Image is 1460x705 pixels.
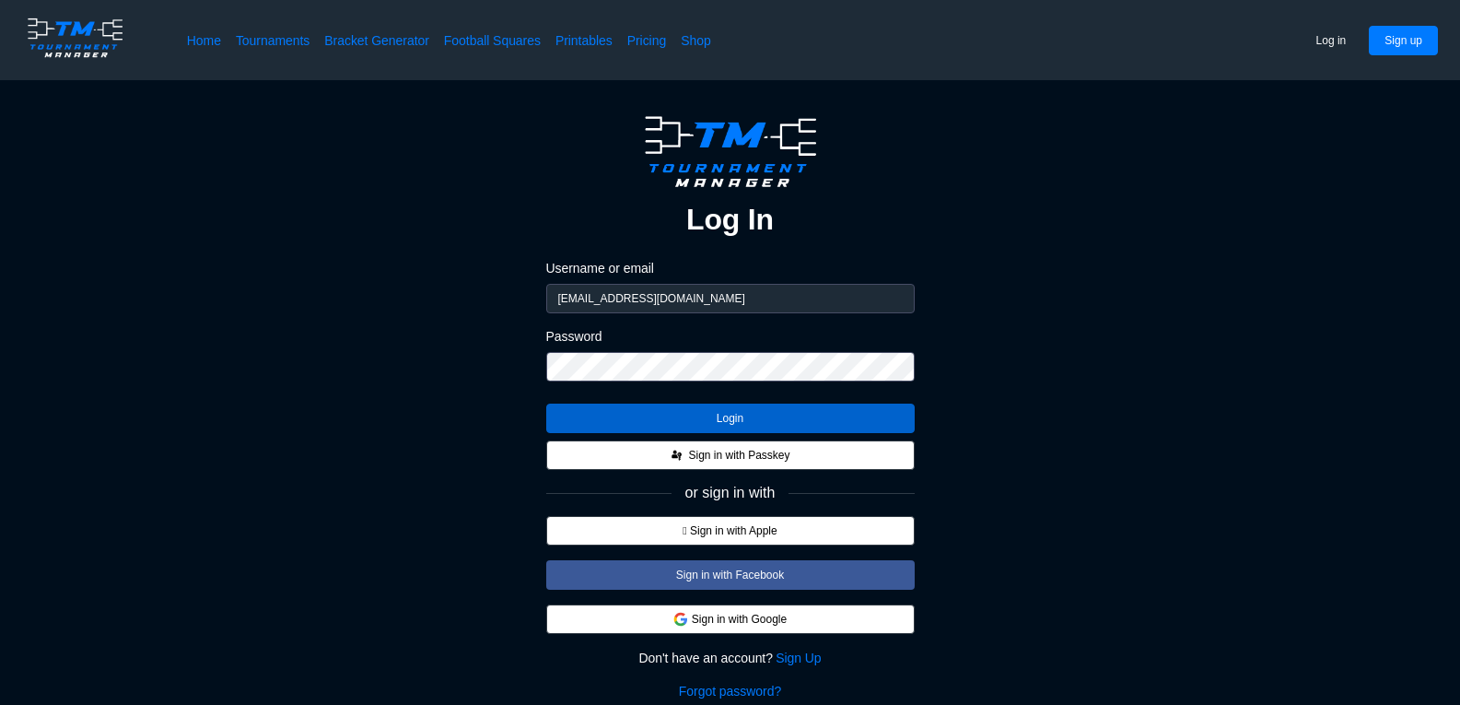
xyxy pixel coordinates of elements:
[627,31,666,50] a: Pricing
[546,441,915,470] button: Sign in with Passkey
[546,404,915,433] button: Login
[546,560,915,590] button: Sign in with Facebook
[444,31,541,50] a: Football Squares
[546,328,915,345] label: Password
[1301,26,1362,55] button: Log in
[681,31,711,50] a: Shop
[22,15,128,61] img: logo.ffa97a18e3bf2c7d.png
[638,649,773,667] span: Don't have an account?
[555,31,613,50] a: Printables
[546,260,915,276] label: Username or email
[1369,26,1438,55] button: Sign up
[686,201,774,238] h2: Log In
[187,31,221,50] a: Home
[673,612,688,627] img: google.d7f092af888a54de79ed9c9303d689d7.svg
[324,31,429,50] a: Bracket Generator
[776,649,821,667] a: Sign Up
[670,448,684,463] img: FIDO_Passkey_mark_A_black.dc59a8f8c48711c442e90af6bb0a51e0.svg
[236,31,310,50] a: Tournaments
[546,284,915,313] input: username or email
[546,516,915,546] button:  Sign in with Apple
[635,110,826,194] img: logo.ffa97a18e3bf2c7d.png
[679,682,781,700] a: Forgot password?
[685,485,776,501] span: or sign in with
[546,605,915,634] button: Sign in with Google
